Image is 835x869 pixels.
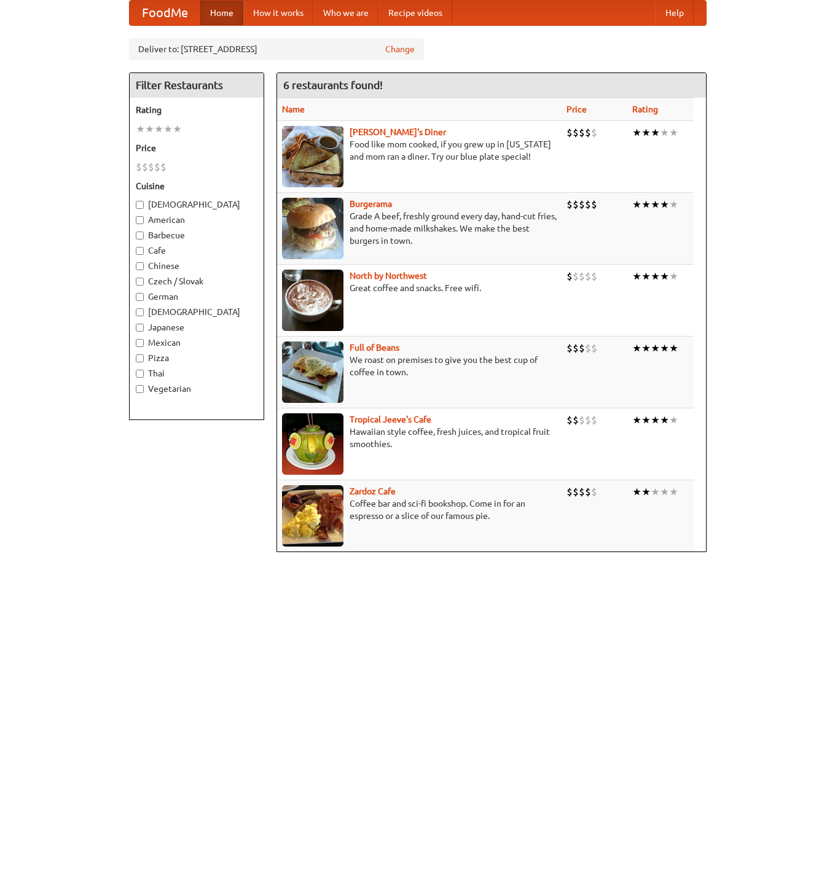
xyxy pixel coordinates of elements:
[136,385,144,393] input: Vegetarian
[282,210,557,247] p: Grade A beef, freshly ground every day, hand-cut fries, and home-made milkshakes. We make the bes...
[566,104,587,114] a: Price
[660,341,669,355] li: ★
[585,198,591,211] li: $
[660,413,669,427] li: ★
[660,485,669,499] li: ★
[573,270,579,283] li: $
[632,341,641,355] li: ★
[585,485,591,499] li: $
[591,270,597,283] li: $
[566,126,573,139] li: $
[632,270,641,283] li: ★
[136,260,257,272] label: Chinese
[350,415,431,424] a: Tropical Jeeve's Cafe
[579,126,585,139] li: $
[641,270,651,283] li: ★
[591,485,597,499] li: $
[136,180,257,192] h5: Cuisine
[660,270,669,283] li: ★
[136,324,144,332] input: Japanese
[163,122,173,136] li: ★
[136,244,257,257] label: Cafe
[136,275,257,287] label: Czech / Slovak
[378,1,452,25] a: Recipe videos
[154,122,163,136] li: ★
[660,198,669,211] li: ★
[591,198,597,211] li: $
[585,341,591,355] li: $
[350,271,427,281] a: North by Northwest
[136,306,257,318] label: [DEMOGRAPHIC_DATA]
[136,339,144,347] input: Mexican
[282,485,343,547] img: zardoz.jpg
[350,127,446,137] a: [PERSON_NAME]'s Diner
[136,122,145,136] li: ★
[136,142,257,154] h5: Price
[651,485,660,499] li: ★
[136,383,257,395] label: Vegetarian
[136,367,257,380] label: Thai
[566,341,573,355] li: $
[573,413,579,427] li: $
[129,38,424,60] div: Deliver to: [STREET_ADDRESS]
[136,262,144,270] input: Chinese
[282,198,343,259] img: burgerama.jpg
[632,126,641,139] li: ★
[136,293,144,301] input: German
[350,343,399,353] a: Full of Beans
[136,104,257,116] h5: Rating
[566,485,573,499] li: $
[148,160,154,174] li: $
[243,1,313,25] a: How it works
[579,341,585,355] li: $
[585,126,591,139] li: $
[282,354,557,378] p: We roast on premises to give you the best cup of coffee in town.
[160,160,167,174] li: $
[641,485,651,499] li: ★
[566,198,573,211] li: $
[283,79,383,91] ng-pluralize: 6 restaurants found!
[669,341,678,355] li: ★
[579,413,585,427] li: $
[282,126,343,187] img: sallys.jpg
[573,126,579,139] li: $
[641,413,651,427] li: ★
[579,270,585,283] li: $
[145,122,154,136] li: ★
[350,199,392,209] a: Burgerama
[130,1,200,25] a: FoodMe
[136,198,257,211] label: [DEMOGRAPHIC_DATA]
[573,485,579,499] li: $
[566,270,573,283] li: $
[579,485,585,499] li: $
[136,216,144,224] input: American
[154,160,160,174] li: $
[282,282,557,294] p: Great coffee and snacks. Free wifi.
[641,198,651,211] li: ★
[136,321,257,333] label: Japanese
[651,341,660,355] li: ★
[632,485,641,499] li: ★
[632,198,641,211] li: ★
[385,43,415,55] a: Change
[573,198,579,211] li: $
[136,160,142,174] li: $
[282,138,557,163] p: Food like mom cooked, if you grew up in [US_STATE] and mom ran a diner. Try our blue plate special!
[136,370,144,378] input: Thai
[669,413,678,427] li: ★
[136,229,257,241] label: Barbecue
[656,1,694,25] a: Help
[173,122,182,136] li: ★
[350,486,396,496] a: Zardoz Cafe
[313,1,378,25] a: Who we are
[669,126,678,139] li: ★
[282,341,343,403] img: beans.jpg
[660,126,669,139] li: ★
[591,413,597,427] li: $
